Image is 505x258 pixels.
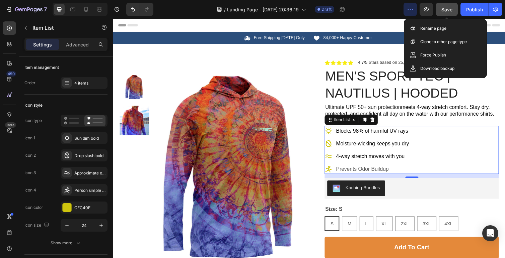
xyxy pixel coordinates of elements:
span: 2XL [295,207,303,213]
span: 4XL [340,207,348,213]
div: Open Intercom Messenger [482,225,498,241]
div: 450 [6,71,16,77]
span: M [240,207,244,213]
span: L [258,207,261,213]
span: XL [275,207,281,213]
p: Advanced [66,41,89,48]
button: Save [436,3,458,16]
button: Add to cart [217,224,395,245]
div: Person simple run bold [74,187,106,193]
img: KachingBundles.png [225,170,233,178]
div: Show more [51,240,82,246]
div: CEC40E [74,205,106,211]
div: Add to cart [288,230,324,239]
span: Save [441,7,452,12]
button: Publish [460,3,489,16]
p: Force Publish [420,52,446,58]
button: Kaching Bundles [219,166,279,182]
img: seatec_oufitters-mens-sport_tec-hooded-long_sleeve-nautilus-performance-sun_protection [7,55,37,86]
div: Icon 4 [24,187,36,193]
span: meets 4-way stretch comfort. Stay dry, protected, and confident all day on the water with our per... [217,88,390,101]
span: Landing Page - [DATE] 20:36:19 [227,6,299,13]
p: Ultimate UPF 50+ sun protection [217,88,394,102]
div: Item List [225,101,244,107]
div: Item management [24,64,59,71]
div: 4 items [74,80,106,86]
p: Download backup [420,65,454,72]
p: Prevents Odor Buildup [228,150,303,158]
p: Clone to other page type [420,38,467,45]
div: Undo/Redo [126,3,153,16]
p: Rename page [420,25,446,32]
p: Item List [32,24,89,32]
div: Icon 3 [24,170,36,176]
h1: MEN'S SPORT TEC | NAUTILUS | HOODED [217,49,395,86]
iframe: Design area [113,19,505,258]
p: Settings [33,41,52,48]
button: 7 [3,3,50,16]
p: 7 [44,5,47,13]
button: Show more [24,237,107,249]
div: Icon 1 [24,135,35,141]
div: Drop slash bold [74,153,106,159]
div: Icon size [24,221,51,230]
div: Icon 2 [24,152,36,158]
legend: Size: S [217,190,235,200]
span: / [224,6,226,13]
div: Icon type [24,118,42,124]
span: 4.7/5 Stars based on 25,000+ Happy Anglers [251,42,338,47]
span: Draft [321,6,332,12]
div: Kaching Bundles [238,170,273,177]
div: Approximate equals bold [74,170,106,176]
span: S [223,207,226,213]
span: 3XL [317,207,326,213]
div: Icon style [24,102,43,108]
div: Publish [466,6,483,13]
img: Nautilus Men's Hooded Performance Shirt – Lightweight, moisture-wicking fishing shirt for active ... [7,89,37,119]
div: Sun dim bold [74,135,106,141]
span: 4-way stretch moves with you [228,138,299,144]
span: Moisture-wicking keeps you dry [228,125,303,131]
span: Blocks 98% of harmful UV rays [228,112,302,118]
div: Beta [5,122,16,128]
div: Order [24,80,35,86]
div: Icon color [24,205,43,211]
